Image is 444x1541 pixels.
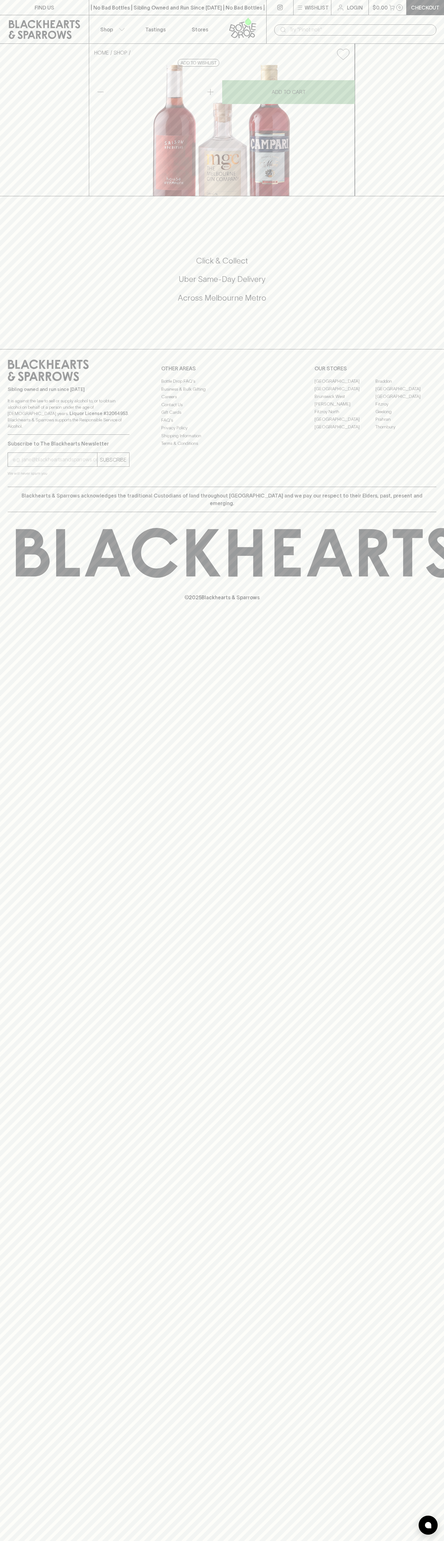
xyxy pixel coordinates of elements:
p: It is against the law to sell or supply alcohol to, or to obtain alcohol on behalf of a person un... [8,398,129,429]
a: HOME [94,50,109,55]
a: [GEOGRAPHIC_DATA] [375,385,436,393]
div: Call to action block [8,230,436,336]
p: ADD TO CART [272,88,306,96]
h5: Across Melbourne Metro [8,293,436,303]
a: Stores [178,15,222,43]
p: $0.00 [373,4,388,11]
a: Thornbury [375,423,436,431]
input: Try "Pinot noir" [289,25,431,35]
a: Brunswick West [315,393,375,400]
button: Add to wishlist [178,59,219,67]
p: Shop [100,26,113,33]
button: Add to wishlist [335,46,352,62]
a: Privacy Policy [161,424,283,432]
p: We will never spam you [8,470,129,477]
a: Terms & Conditions [161,440,283,447]
a: [GEOGRAPHIC_DATA] [315,423,375,431]
button: SUBSCRIBE [97,453,129,466]
p: OTHER AREAS [161,365,283,372]
a: Bottle Drop FAQ's [161,378,283,385]
p: FIND US [35,4,54,11]
button: Shop [89,15,134,43]
p: Login [347,4,363,11]
img: 32078.png [89,65,355,196]
a: Prahran [375,415,436,423]
a: [GEOGRAPHIC_DATA] [375,393,436,400]
a: [PERSON_NAME] [315,400,375,408]
a: Contact Us [161,401,283,408]
p: Subscribe to The Blackhearts Newsletter [8,440,129,447]
img: bubble-icon [425,1522,431,1528]
h5: Uber Same-Day Delivery [8,274,436,284]
a: FAQ's [161,416,283,424]
strong: Liquor License #32064953 [70,411,128,416]
a: Careers [161,393,283,401]
a: Fitzroy [375,400,436,408]
input: e.g. jane@blackheartsandsparrows.com.au [13,455,97,465]
p: Stores [192,26,208,33]
a: Business & Bulk Gifting [161,385,283,393]
p: OUR STORES [315,365,436,372]
button: ADD TO CART [222,80,355,104]
a: [GEOGRAPHIC_DATA] [315,415,375,423]
p: Tastings [145,26,166,33]
p: Checkout [411,4,440,11]
a: Braddon [375,377,436,385]
a: Geelong [375,408,436,415]
p: Wishlist [305,4,329,11]
a: [GEOGRAPHIC_DATA] [315,377,375,385]
p: SUBSCRIBE [100,456,127,464]
a: Fitzroy North [315,408,375,415]
h5: Click & Collect [8,256,436,266]
p: Sibling owned and run since [DATE] [8,386,129,393]
a: Shipping Information [161,432,283,439]
a: Gift Cards [161,409,283,416]
a: Tastings [133,15,178,43]
a: SHOP [114,50,127,55]
p: 0 [398,6,401,9]
p: Blackhearts & Sparrows acknowledges the traditional Custodians of land throughout [GEOGRAPHIC_DAT... [12,492,432,507]
a: [GEOGRAPHIC_DATA] [315,385,375,393]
